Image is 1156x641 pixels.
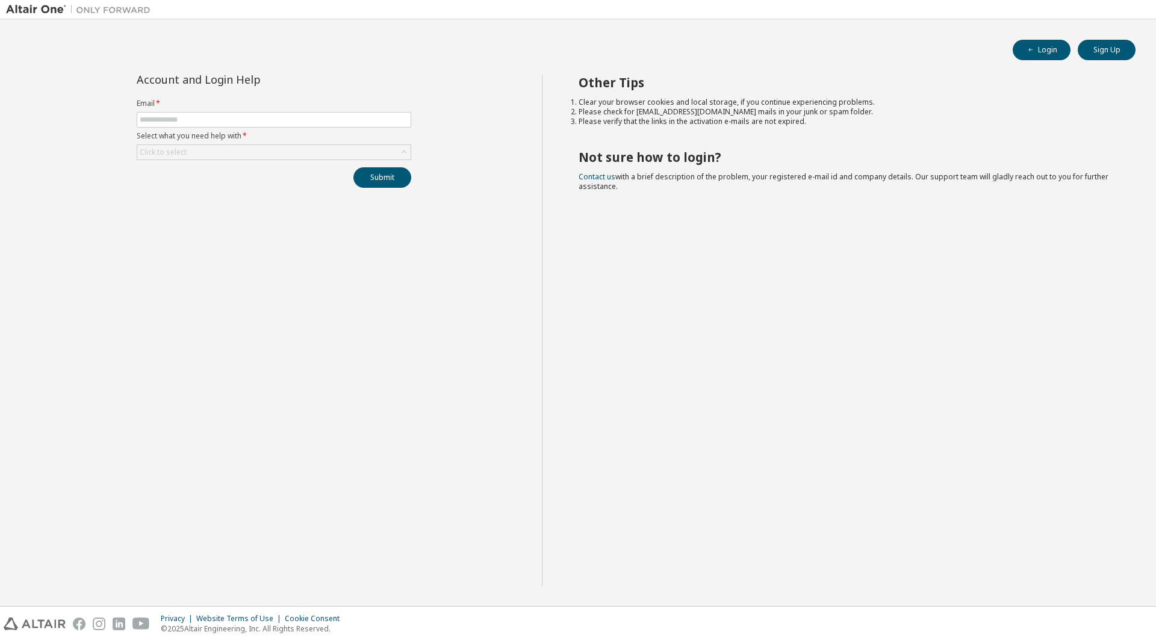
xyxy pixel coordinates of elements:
[353,167,411,188] button: Submit
[137,145,411,159] div: Click to select
[196,614,285,624] div: Website Terms of Use
[140,147,187,157] div: Click to select
[137,75,356,84] div: Account and Login Help
[579,107,1114,117] li: Please check for [EMAIL_ADDRESS][DOMAIN_NAME] mails in your junk or spam folder.
[285,614,347,624] div: Cookie Consent
[579,75,1114,90] h2: Other Tips
[137,99,411,108] label: Email
[579,172,615,182] a: Contact us
[579,98,1114,107] li: Clear your browser cookies and local storage, if you continue experiencing problems.
[1078,40,1136,60] button: Sign Up
[6,4,157,16] img: Altair One
[579,149,1114,165] h2: Not sure how to login?
[137,131,411,141] label: Select what you need help with
[113,618,125,630] img: linkedin.svg
[579,172,1108,191] span: with a brief description of the problem, your registered e-mail id and company details. Our suppo...
[1013,40,1071,60] button: Login
[161,614,196,624] div: Privacy
[579,117,1114,126] li: Please verify that the links in the activation e-mails are not expired.
[93,618,105,630] img: instagram.svg
[4,618,66,630] img: altair_logo.svg
[73,618,85,630] img: facebook.svg
[132,618,150,630] img: youtube.svg
[161,624,347,634] p: © 2025 Altair Engineering, Inc. All Rights Reserved.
